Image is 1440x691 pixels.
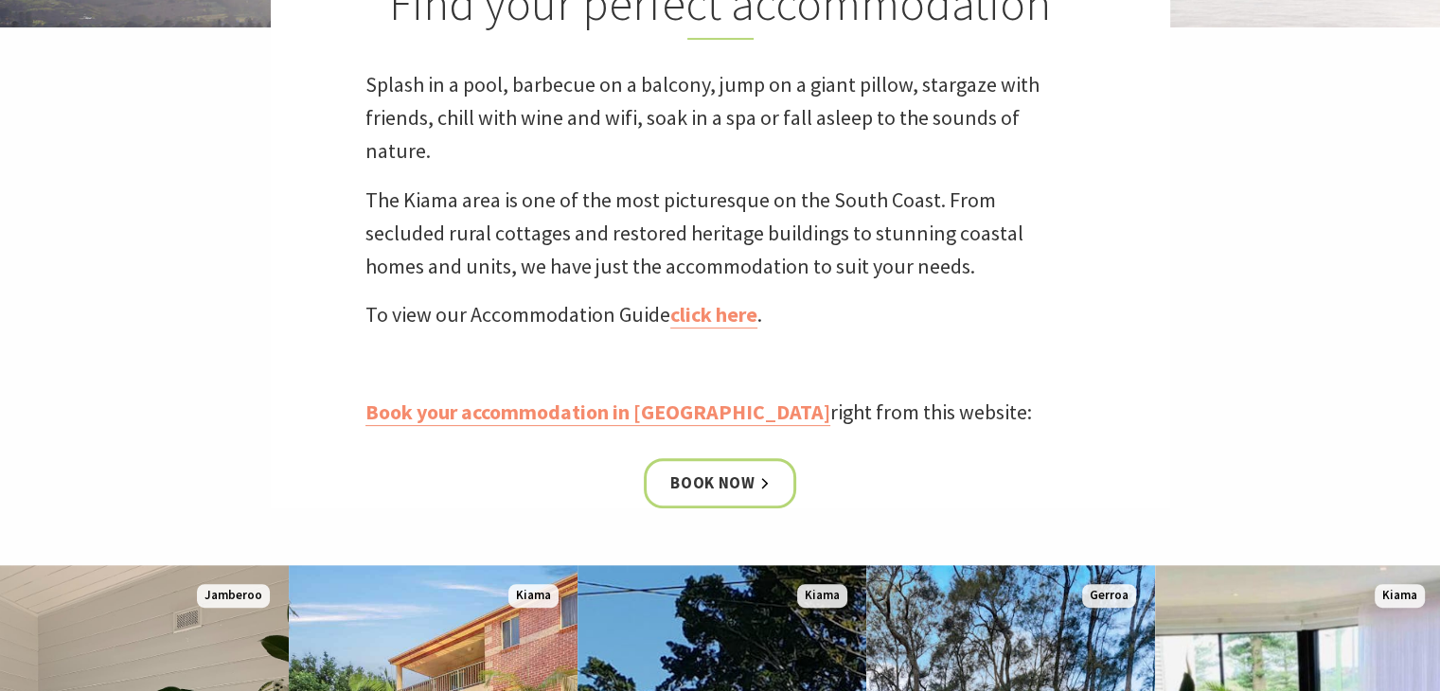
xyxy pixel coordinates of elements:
[670,301,757,328] a: click here
[1375,584,1425,608] span: Kiama
[797,584,847,608] span: Kiama
[644,458,796,508] a: Book now
[365,184,1076,284] p: The Kiama area is one of the most picturesque on the South Coast. From secluded rural cottages an...
[365,298,1076,331] p: To view our Accommodation Guide .
[365,396,1076,429] p: right from this website:
[197,584,270,608] span: Jamberoo
[365,399,830,426] a: Book your accommodation in [GEOGRAPHIC_DATA]
[508,584,559,608] span: Kiama
[365,68,1076,168] p: Splash in a pool, barbecue on a balcony, jump on a giant pillow, stargaze with friends, chill wit...
[1082,584,1136,608] span: Gerroa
